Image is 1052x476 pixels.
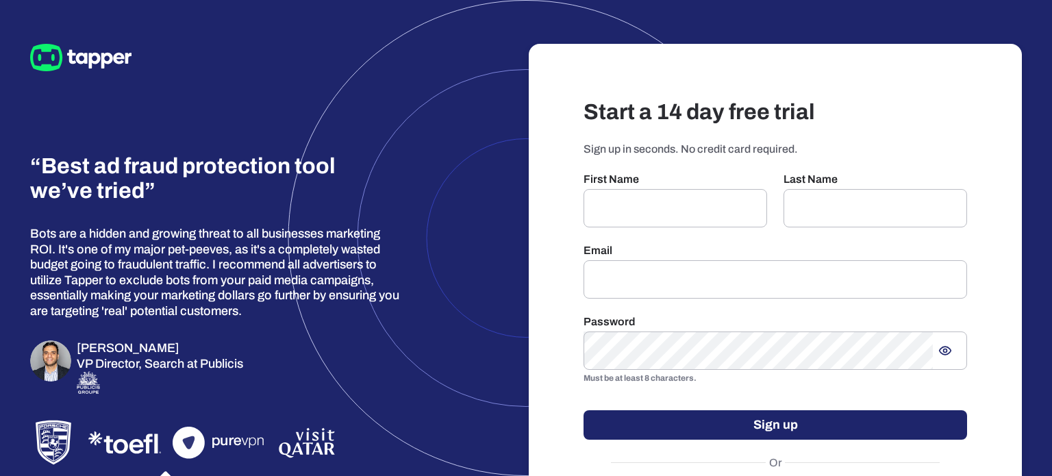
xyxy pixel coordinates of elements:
h3: “Best ad fraud protection tool we’ve tried” [30,154,342,205]
p: VP Director, Search at Publicis [77,356,243,372]
p: Must be at least 8 characters. [584,372,967,386]
p: Password [584,315,967,329]
img: Omar Zahriyeh [30,340,71,381]
img: Publicis [77,371,100,394]
p: First Name [584,173,767,186]
p: Email [584,244,967,258]
p: Last Name [784,173,967,186]
p: Bots are a hidden and growing threat to all businesses marketing ROI. It's one of my major pet-pe... [30,226,403,318]
button: Show password [933,338,957,363]
img: TOEFL [82,425,167,460]
span: Or [766,456,786,470]
img: PureVPN [173,427,271,459]
button: Sign up [584,410,967,440]
h6: [PERSON_NAME] [77,340,243,356]
img: Porsche [30,419,77,466]
img: VisitQatar [277,425,337,460]
h3: Start a 14 day free trial [584,99,967,126]
p: Sign up in seconds. No credit card required. [584,142,967,156]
